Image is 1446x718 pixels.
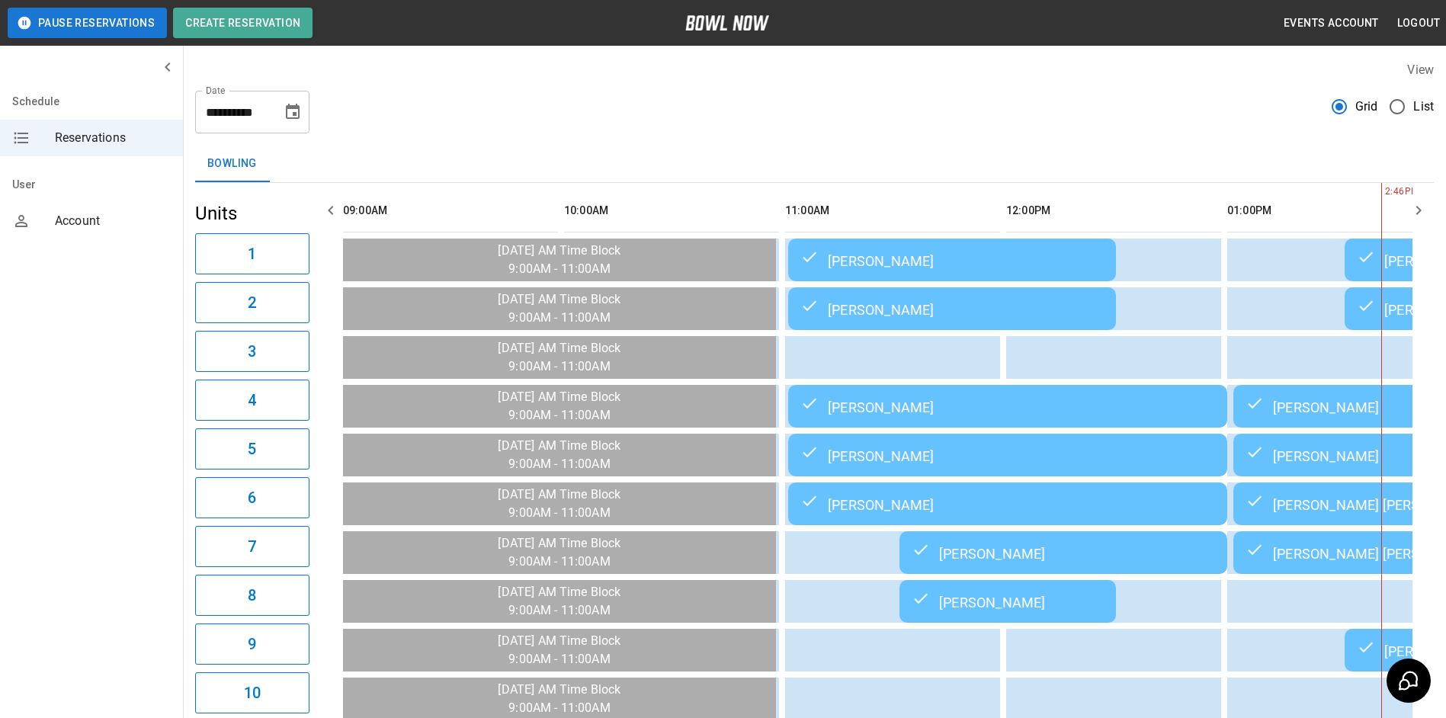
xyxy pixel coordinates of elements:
button: Pause Reservations [8,8,167,38]
div: [PERSON_NAME] [800,251,1104,269]
button: Events Account [1278,9,1385,37]
button: 9 [195,623,309,665]
button: 4 [195,380,309,421]
th: 09:00AM [343,189,558,232]
button: Choose date, selected date is Aug 24, 2025 [277,97,308,127]
button: 3 [195,331,309,372]
div: [PERSON_NAME] [800,300,1104,318]
button: 7 [195,526,309,567]
h6: 8 [248,583,256,607]
div: inventory tabs [195,146,1434,182]
button: Create Reservation [173,8,313,38]
h6: 7 [248,534,256,559]
div: [PERSON_NAME] [800,495,1215,513]
span: Grid [1355,98,1378,116]
h6: 2 [248,290,256,315]
div: [PERSON_NAME] [800,446,1215,464]
h5: Units [195,201,309,226]
span: 2:46PM [1381,184,1385,200]
div: [PERSON_NAME] [912,543,1215,562]
div: [PERSON_NAME] [912,592,1104,611]
button: 5 [195,428,309,470]
span: Account [55,212,171,230]
button: 1 [195,233,309,274]
h6: 1 [248,242,256,266]
button: 8 [195,575,309,616]
h6: 10 [244,681,261,705]
div: [PERSON_NAME] [800,397,1215,415]
img: logo [685,15,769,30]
th: 10:00AM [564,189,779,232]
button: 6 [195,477,309,518]
button: 10 [195,672,309,713]
h6: 9 [248,632,256,656]
span: List [1413,98,1434,116]
th: 12:00PM [1006,189,1221,232]
label: View [1407,63,1434,77]
h6: 3 [248,339,256,364]
h6: 5 [248,437,256,461]
h6: 4 [248,388,256,412]
button: Bowling [195,146,269,182]
th: 11:00AM [785,189,1000,232]
button: 2 [195,282,309,323]
button: Logout [1391,9,1446,37]
span: Reservations [55,129,171,147]
h6: 6 [248,486,256,510]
